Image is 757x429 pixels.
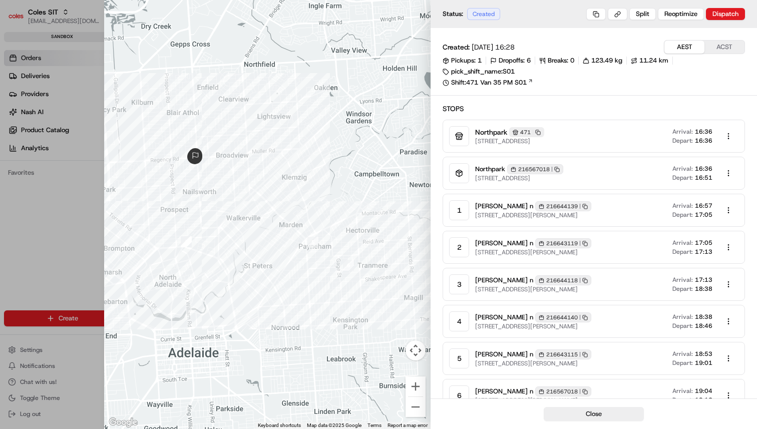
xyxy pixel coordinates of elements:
[664,41,704,54] button: AEST
[475,285,591,293] span: [STREET_ADDRESS][PERSON_NAME]
[475,137,544,145] span: [STREET_ADDRESS]
[548,56,568,65] span: Breaks:
[89,155,109,163] span: [DATE]
[672,128,693,136] span: Arrival:
[475,248,591,256] span: [STREET_ADDRESS][PERSON_NAME]
[695,211,712,219] span: 17:05
[695,387,712,395] span: 19:04
[406,340,426,360] button: Map camera controls
[10,96,28,114] img: 1736555255976-a54dd68f-1ca7-489b-9aae-adbdc363a1c4
[544,407,644,421] button: Close
[406,397,426,417] button: Zoom out
[187,148,203,164] div: route_end-rte_G8Y7cA9n3vjq4PcunrQfZh
[449,311,469,331] div: 4
[307,237,318,248] div: waypoint-rte_G8Y7cA9n3vjq4PcunrQfZh
[695,285,712,293] span: 18:38
[10,130,67,138] div: Past conversations
[83,155,87,163] span: •
[449,200,469,220] div: 1
[10,40,182,56] p: Welcome 👋
[406,376,426,396] button: Zoom in
[672,137,693,145] span: Depart:
[672,313,693,321] span: Arrival:
[509,127,544,137] div: 471
[695,165,712,173] span: 16:36
[21,96,39,114] img: 4281594248423_2fcf9dad9f2a874258b8_72.png
[695,248,712,256] span: 17:13
[475,313,533,322] span: [PERSON_NAME] n
[695,276,712,284] span: 17:13
[107,416,140,429] img: Google
[672,276,693,284] span: Arrival:
[658,8,704,20] button: Reoptimize
[672,174,693,182] span: Depart:
[695,350,712,358] span: 18:53
[475,322,591,330] span: [STREET_ADDRESS][PERSON_NAME]
[704,41,744,54] button: ACST
[695,174,712,182] span: 16:51
[475,165,505,174] span: Northpark
[449,274,469,294] div: 3
[535,386,591,396] div: 216567018
[535,238,591,248] div: 216643119
[449,385,469,405] div: 6
[478,56,482,65] span: 1
[451,56,476,65] span: Pickups:
[31,155,81,163] span: [PERSON_NAME]
[695,313,712,321] span: 18:38
[95,197,161,207] span: API Documentation
[672,202,693,210] span: Arrival:
[672,248,693,256] span: Depart:
[343,260,354,271] div: waypoint-rte_G8Y7cA9n3vjq4PcunrQfZh
[181,236,192,247] div: waypoint-rte_G8Y7cA9n3vjq4PcunrQfZh
[475,127,507,137] span: Northpark
[499,56,525,65] span: Dropoffs:
[475,387,533,396] span: [PERSON_NAME] n
[45,96,164,106] div: Start new chat
[100,221,121,229] span: Pylon
[672,239,693,247] span: Arrival:
[535,275,591,285] div: 216644118
[535,201,591,211] div: 216644139
[672,396,693,404] span: Depart:
[695,359,712,367] span: 19:01
[475,202,533,211] span: [PERSON_NAME] n
[695,137,712,145] span: 16:36
[367,422,382,428] a: Terms (opens in new tab)
[672,165,693,173] span: Arrival:
[10,198,18,206] div: 📗
[475,350,533,359] span: [PERSON_NAME] n
[535,312,591,322] div: 216644140
[672,387,693,395] span: Arrival:
[570,56,574,65] span: 0
[475,276,533,285] span: [PERSON_NAME] n
[475,396,591,404] span: [STREET_ADDRESS][PERSON_NAME]
[71,221,121,229] a: Powered byPylon
[467,8,500,20] div: Created
[443,78,745,87] a: Shift:471 Van 35 PM S01
[672,322,693,330] span: Depart:
[672,350,693,358] span: Arrival:
[639,56,668,65] span: 11.24 km
[26,65,165,75] input: Clear
[170,99,182,111] button: Start new chat
[10,10,30,30] img: Nash
[706,8,745,20] button: Dispatch
[388,422,428,428] a: Report a map error
[629,8,656,20] button: Split
[527,56,531,65] span: 6
[85,198,93,206] div: 💻
[6,193,81,211] a: 📗Knowledge Base
[449,237,469,257] div: 2
[443,42,470,52] span: Created:
[672,211,693,219] span: Depart:
[155,128,182,140] button: See all
[695,322,712,330] span: 18:46
[475,211,591,219] span: [STREET_ADDRESS][PERSON_NAME]
[258,422,301,429] button: Keyboard shortcuts
[45,106,138,114] div: We're available if you need us!
[107,416,140,429] a: Open this area in Google Maps (opens a new window)
[672,359,693,367] span: Depart:
[20,197,77,207] span: Knowledge Base
[591,56,622,65] span: 123.49 kg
